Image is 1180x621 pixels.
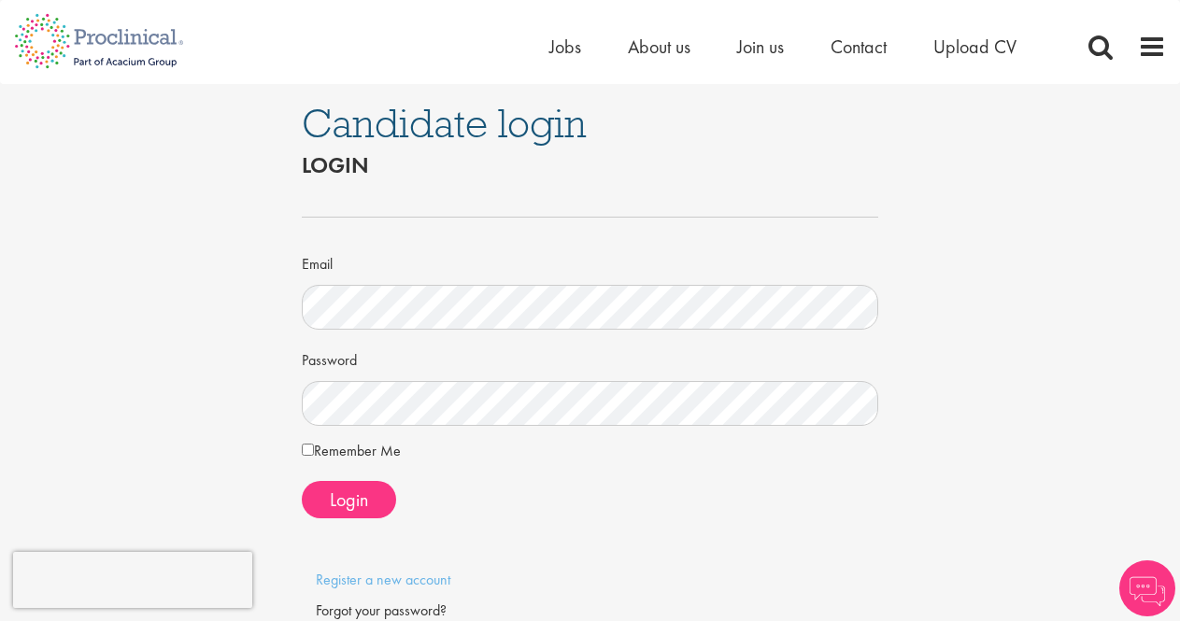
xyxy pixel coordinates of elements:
a: Join us [737,35,784,59]
span: Candidate login [302,98,587,148]
a: Contact [831,35,887,59]
label: Password [302,344,357,372]
a: Jobs [549,35,581,59]
a: Upload CV [933,35,1017,59]
button: Login [302,481,396,518]
h2: Login [302,153,878,177]
iframe: reCAPTCHA [13,552,252,608]
span: Login [330,487,368,512]
label: Email [302,247,333,275]
label: Remember Me [302,440,401,462]
a: About us [628,35,690,59]
input: Remember Me [302,444,314,456]
img: Chatbot [1119,560,1175,616]
a: Register a new account [316,570,450,589]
